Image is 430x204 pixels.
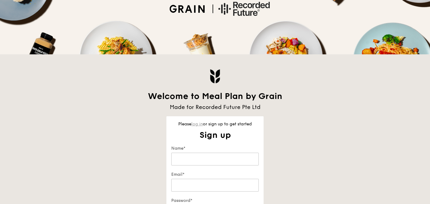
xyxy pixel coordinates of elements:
label: Name* [171,145,259,151]
div: Please or sign up to get started [166,121,264,127]
a: log in [191,121,203,127]
label: Password* [171,198,259,204]
div: Welcome to Meal Plan by Grain [142,91,288,102]
img: Grain logo [210,69,220,83]
div: Sign up [166,130,264,141]
label: Email* [171,172,259,178]
div: Made for Recorded Future Pte Ltd [142,103,288,111]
